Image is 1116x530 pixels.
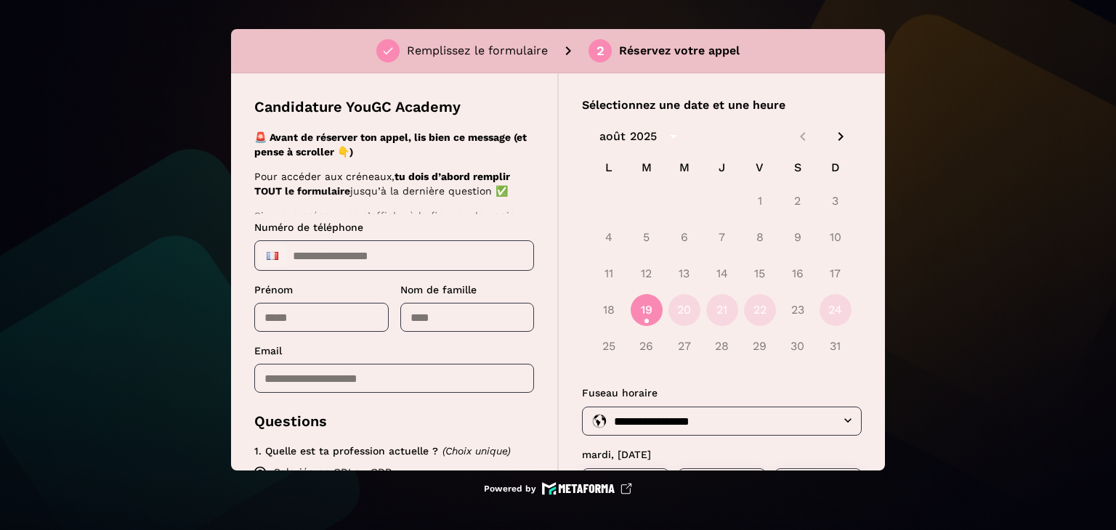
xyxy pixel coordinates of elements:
[254,208,530,237] p: Si aucun créneau ne s’affiche à la fin, pas de panique :
[254,445,438,457] span: 1. Quelle est ta profession actuelle ?
[254,284,293,295] span: Prénom
[661,124,686,149] button: calendar view is open, switch to year view
[709,153,735,182] span: J
[254,410,534,432] p: Questions
[631,294,663,326] button: 19 août 2025
[634,153,660,182] span: M
[671,153,697,182] span: M
[484,482,632,495] a: Powered by
[582,97,862,114] p: Sélectionnez une date et une heure
[407,42,548,60] p: Remplissez le formulaire
[820,294,852,326] button: 24 août 2025
[254,131,527,158] strong: 🚨 Avant de réserver ton appel, lis bien ce message (et pense à scroller 👇)
[254,345,282,356] span: Email
[582,447,862,462] p: mardi, [DATE]
[254,221,363,233] span: Numéro de téléphone
[828,124,853,149] button: Next month
[785,153,811,182] span: S
[582,386,862,401] p: Fuseau horaire
[442,445,511,457] span: (Choix unique)
[484,483,536,494] p: Powered by
[400,284,477,295] span: Nom de famille
[839,412,857,429] button: Open
[706,294,738,326] button: 21 août 2025
[599,128,626,145] div: août
[822,153,849,182] span: D
[668,294,700,326] button: 20 août 2025
[747,153,773,182] span: V
[596,153,622,182] span: L
[630,128,657,145] div: 2025
[246,459,534,486] label: Salariée en CDI ou CDD
[254,97,461,117] p: Candidature YouGC Academy
[254,169,530,198] p: Pour accéder aux créneaux, jusqu’à la dernière question ✅
[258,244,287,267] div: France: + 33
[597,44,604,57] div: 2
[619,42,740,60] p: Réservez votre appel
[744,294,776,326] button: 22 août 2025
